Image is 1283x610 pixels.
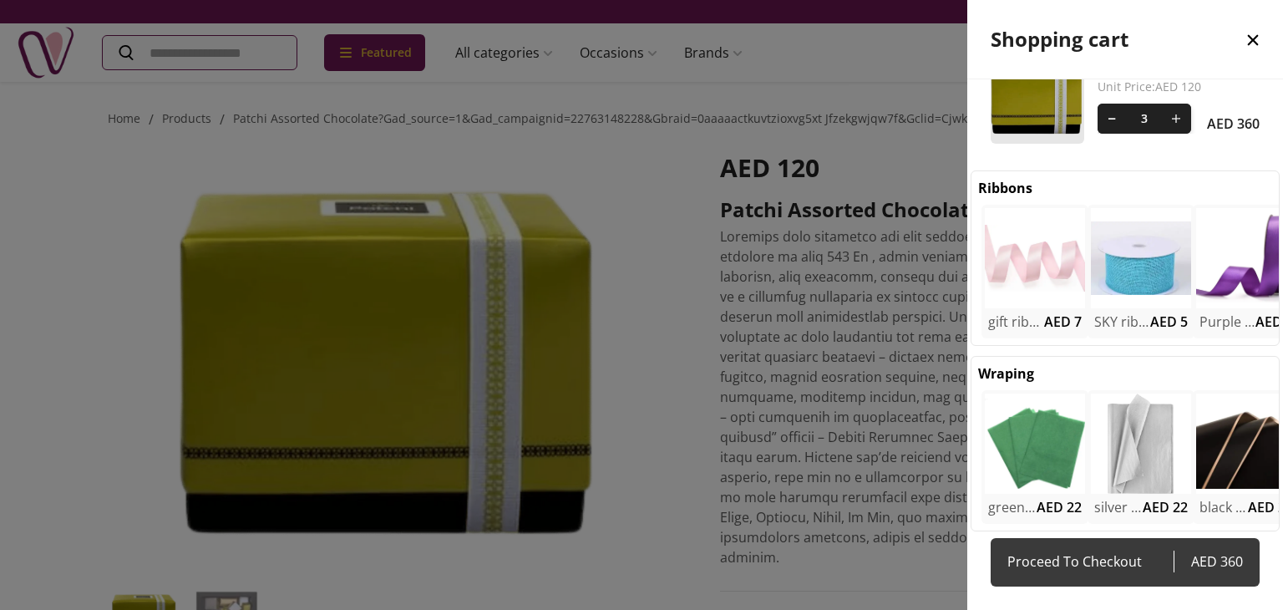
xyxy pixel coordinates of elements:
[988,312,1044,332] h2: gift ribbons light pink
[1088,390,1194,524] div: uae-gifts-silver wrappingsilver wrappingAED 22
[985,394,1085,494] img: uae-gifts-green wrapping
[978,178,1032,198] h2: Ribbons
[991,27,1260,167] div: Patchi Assorted Chocolate
[1199,497,1248,517] h2: black wrapping
[1094,497,1143,517] h2: silver wrapping
[1199,312,1255,332] h2: Purple gift ribbons
[1044,312,1082,332] span: AED 7
[1098,79,1260,95] span: Unit Price : AED 120
[1150,312,1188,332] span: AED 5
[1094,312,1150,332] h2: SKY ribbons
[1128,104,1161,134] span: 3
[1223,2,1283,77] button: close
[991,26,1128,53] h2: Shopping cart
[1207,114,1260,134] span: AED 360
[991,538,1260,587] a: Proceed To CheckoutAED 360
[1174,550,1243,573] span: AED 360
[1091,394,1191,494] img: uae-gifts-silver wrapping
[981,390,1088,524] div: uae-gifts-green wrappinggreen wrappingAED 22
[1007,550,1174,573] span: Proceed To Checkout
[978,363,1034,384] h2: Wraping
[988,497,1037,517] h2: green wrapping
[1088,205,1194,338] div: uae-gifts-SKY ribbonsSKY ribbonsAED 5
[985,208,1085,308] img: uae-gifts-gift ribbons light pink
[1091,208,1191,308] img: uae-gifts-SKY ribbons
[981,205,1088,338] div: uae-gifts-gift ribbons light pinkgift ribbons light pinkAED 7
[1143,497,1188,517] span: AED 22
[1037,497,1082,517] span: AED 22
